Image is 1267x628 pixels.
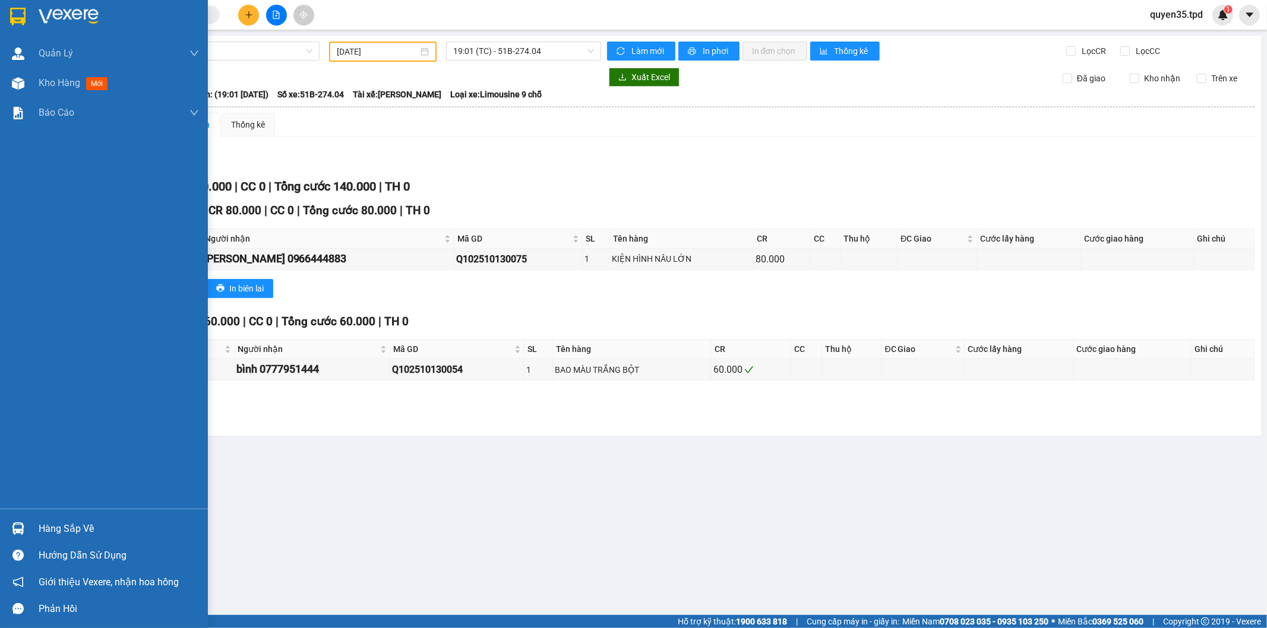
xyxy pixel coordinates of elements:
[393,342,512,356] span: Mã GD
[182,88,268,101] span: Chuyến: (19:01 [DATE])
[1051,619,1055,624] span: ⚪️
[379,179,382,194] span: |
[902,615,1048,628] span: Miền Nam
[39,600,199,618] div: Phản hồi
[9,77,107,91] div: 40.000
[293,5,314,26] button: aim
[1152,615,1154,628] span: |
[86,77,108,90] span: mới
[742,42,807,61] button: In đơn chọn
[243,315,246,328] span: |
[12,522,24,535] img: warehouse-icon
[583,229,610,249] th: SL
[609,68,680,87] button: downloadXuất Excel
[456,252,580,267] div: Q102510130075
[216,284,225,293] span: printer
[385,179,410,194] span: TH 0
[299,11,308,19] span: aim
[10,39,105,53] div: [PERSON_NAME]
[1239,5,1260,26] button: caret-down
[249,315,273,328] span: CC 0
[822,340,881,359] th: Thu hộ
[811,229,841,249] th: CC
[678,615,787,628] span: Hỗ trợ kỹ thuật:
[450,88,542,101] span: Loại xe: Limousine 9 chỗ
[940,617,1048,626] strong: 0708 023 035 - 0935 103 250
[1132,45,1162,58] span: Lọc CC
[1244,9,1255,20] span: caret-down
[245,11,253,19] span: plus
[270,204,294,217] span: CC 0
[703,45,730,58] span: In phơi
[189,108,199,118] span: down
[1224,5,1233,14] sup: 1
[205,232,442,245] span: Người nhận
[274,179,376,194] span: Tổng cước 140.000
[268,179,271,194] span: |
[276,315,279,328] span: |
[712,340,791,359] th: CR
[612,252,752,265] div: KIỆN HÌNH NÂU LỚN
[12,603,24,614] span: message
[555,363,709,376] div: BAO MÀU TRẮNG BỘT
[10,8,26,26] img: logo-vxr
[384,315,409,328] span: TH 0
[238,5,259,26] button: plus
[1073,340,1192,359] th: Cước giao hàng
[39,46,73,61] span: Quản Lý
[337,45,418,58] input: 13/10/2025
[264,204,267,217] span: |
[617,47,627,56] span: sync
[1078,45,1108,58] span: Lọc CR
[1081,229,1194,249] th: Cước giao hàng
[392,362,522,377] div: Q102510130054
[113,10,188,39] div: Quận 10
[584,252,608,265] div: 1
[796,615,798,628] span: |
[10,10,105,39] div: Trạm 3.5 TLài
[39,520,199,538] div: Hàng sắp về
[835,45,870,58] span: Thống kê
[977,229,1081,249] th: Cước lấy hàng
[39,77,80,88] span: Kho hàng
[754,229,811,249] th: CR
[678,42,740,61] button: printerIn phơi
[607,42,675,61] button: syncLàm mới
[241,179,266,194] span: CC 0
[1140,7,1212,22] span: quyen35.tpd
[236,361,388,378] div: bình 0777951444
[885,342,953,356] span: ĐC Giao
[810,42,880,61] button: bar-chartThống kê
[277,88,344,101] span: Số xe: 51B-274.04
[1058,615,1143,628] span: Miền Bắc
[736,617,787,626] strong: 1900 633 818
[353,88,441,101] span: Tài xế: [PERSON_NAME]
[378,315,381,328] span: |
[39,547,199,564] div: Hướng dẫn sử dụng
[12,576,24,588] span: notification
[113,39,188,53] div: hân
[229,282,264,295] span: In biên lai
[1201,617,1209,626] span: copyright
[791,340,822,359] th: CC
[400,204,403,217] span: |
[10,11,29,24] span: Gửi:
[756,252,808,267] div: 80.000
[1226,5,1230,14] span: 1
[303,204,397,217] span: Tổng cước 80.000
[189,49,199,58] span: down
[207,279,273,298] button: printerIn biên lai
[688,47,698,56] span: printer
[235,179,238,194] span: |
[406,204,430,217] span: TH 0
[744,365,754,375] span: check
[1206,72,1242,85] span: Trên xe
[12,77,24,90] img: warehouse-icon
[12,107,24,119] img: solution-icon
[454,249,583,269] td: Q102510130075
[526,363,551,376] div: 1
[1195,229,1255,249] th: Ghi chú
[113,11,142,24] span: Nhận:
[611,229,754,249] th: Tên hàng
[841,229,898,249] th: Thu hộ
